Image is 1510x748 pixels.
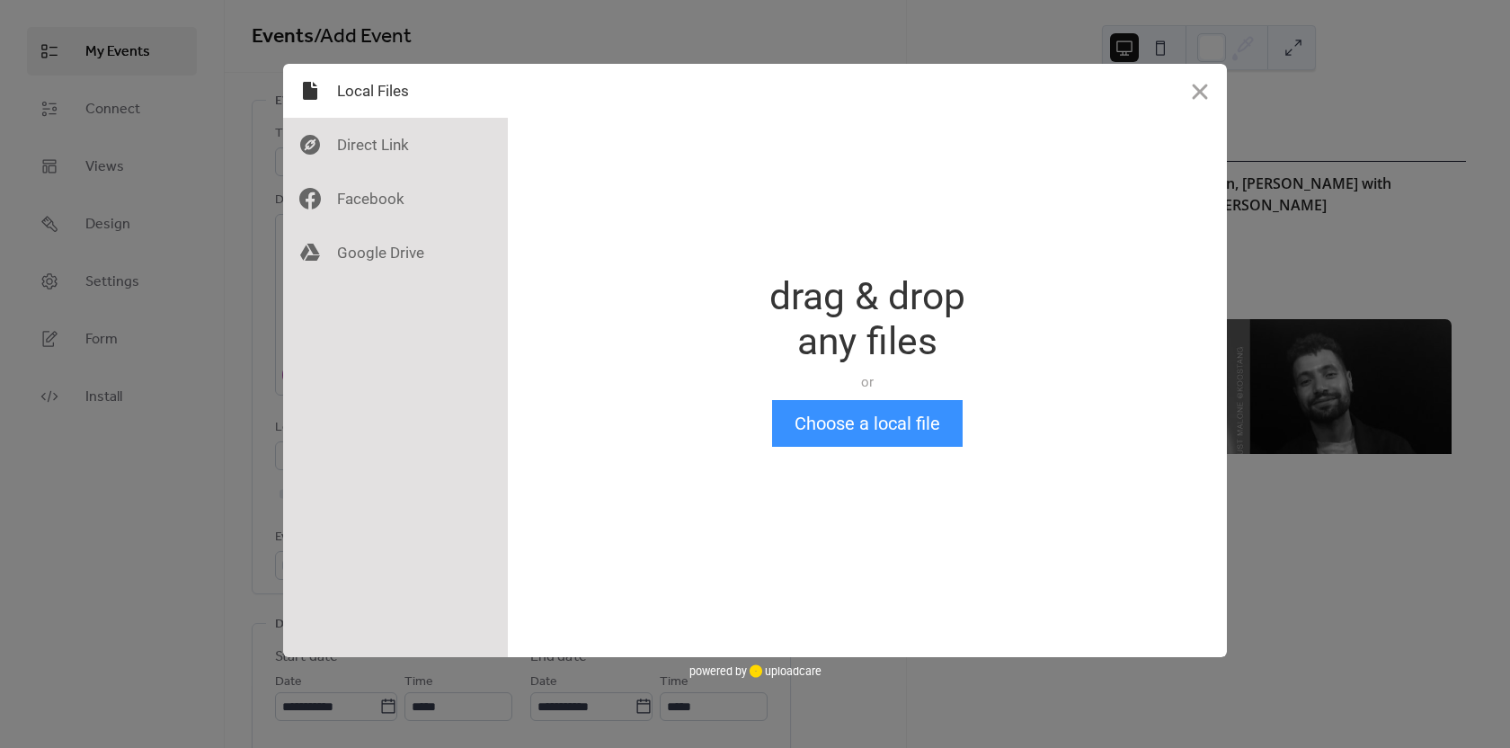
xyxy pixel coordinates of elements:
[283,118,508,172] div: Direct Link
[283,172,508,226] div: Facebook
[283,226,508,280] div: Google Drive
[283,64,508,118] div: Local Files
[1173,64,1227,118] button: Close
[769,373,965,391] div: or
[689,657,822,684] div: powered by
[747,664,822,678] a: uploadcare
[772,400,963,447] button: Choose a local file
[769,274,965,364] div: drag & drop any files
